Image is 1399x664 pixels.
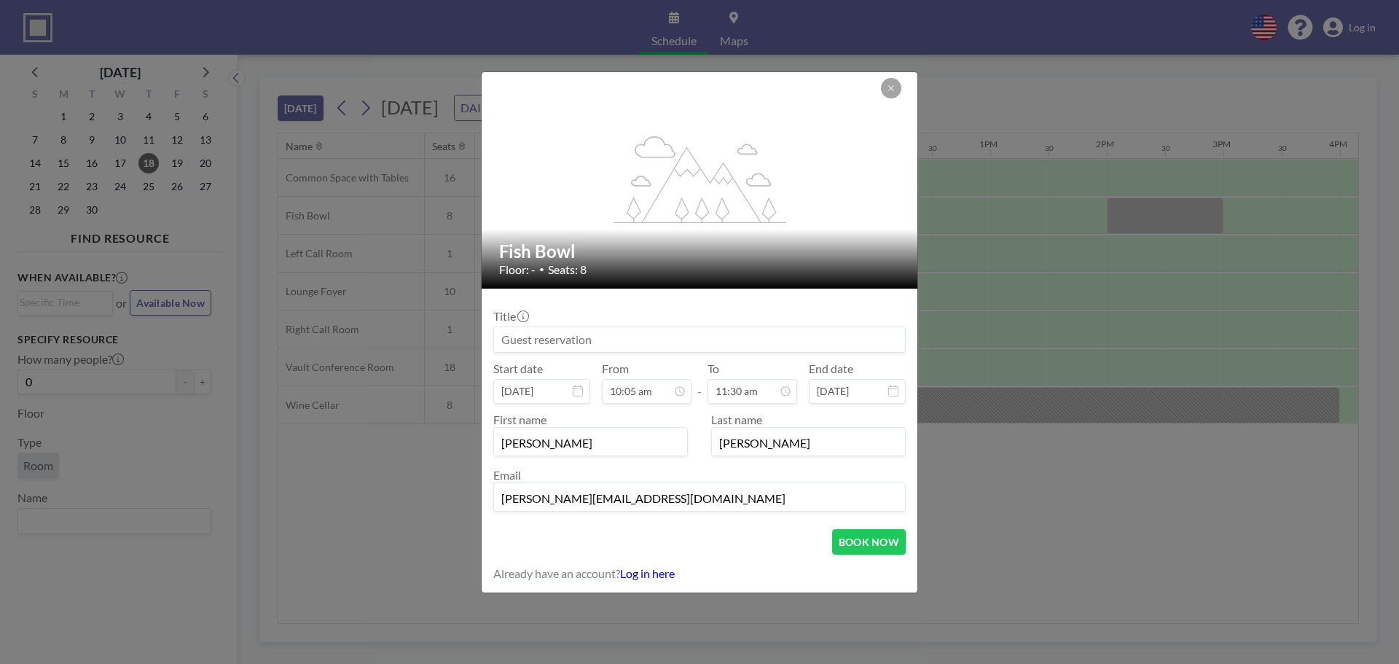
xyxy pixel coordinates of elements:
[493,413,546,426] label: First name
[832,529,906,555] button: BOOK NOW
[499,241,901,262] h2: Fish Bowl
[708,362,719,376] label: To
[548,262,587,277] span: Seats: 8
[602,362,629,376] label: From
[620,566,675,580] a: Log in here
[499,262,536,277] span: Floor: -
[809,362,853,376] label: End date
[614,135,786,222] g: flex-grow: 1.2;
[494,327,905,352] input: Guest reservation
[712,431,905,456] input: Last name
[494,431,687,456] input: First name
[697,367,702,399] span: -
[493,309,528,324] label: Title
[711,413,762,426] label: Last name
[493,362,543,376] label: Start date
[539,264,544,275] span: •
[493,566,620,581] span: Already have an account?
[494,486,905,511] input: Email
[493,468,521,482] label: Email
